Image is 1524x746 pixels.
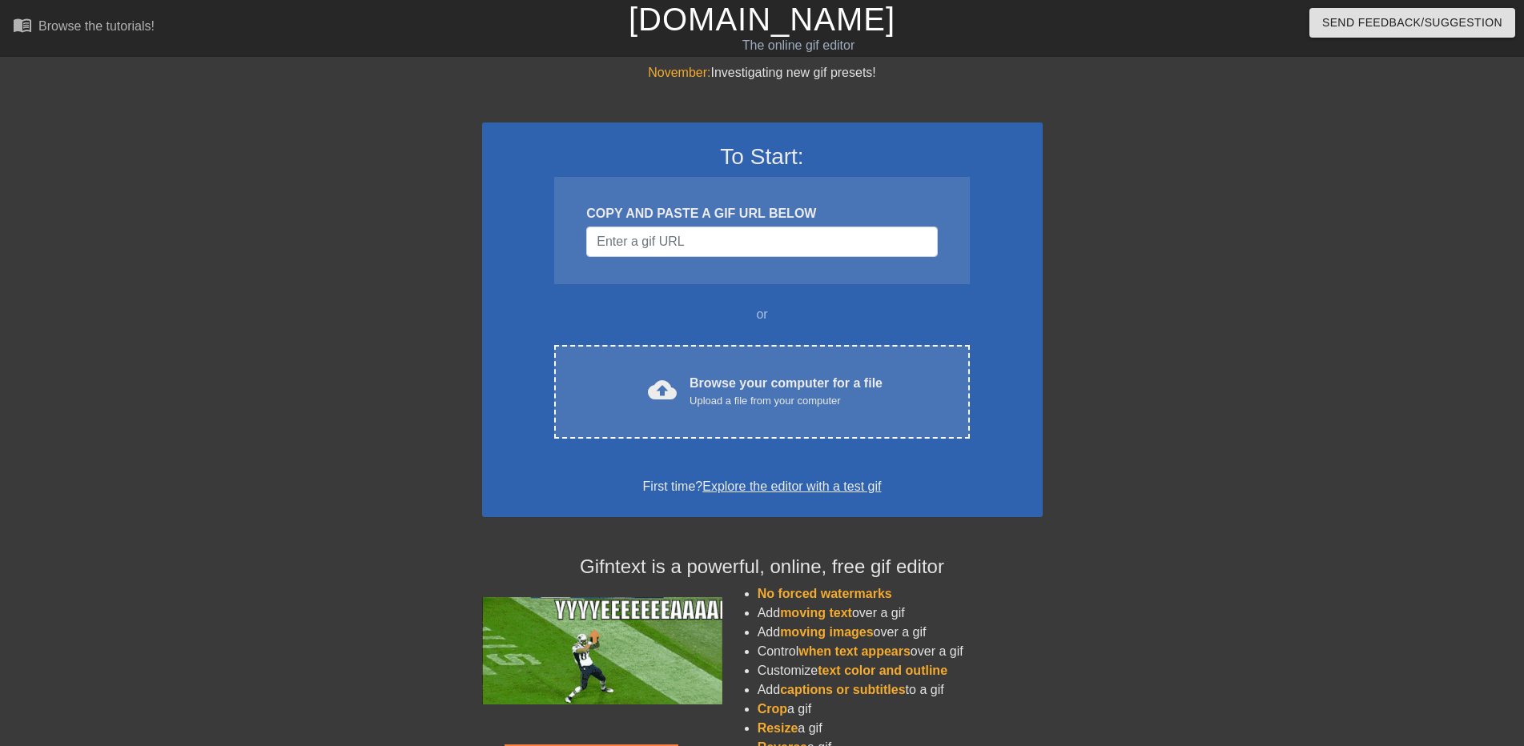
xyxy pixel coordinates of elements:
[516,36,1080,55] div: The online gif editor
[38,19,155,33] div: Browse the tutorials!
[758,604,1043,623] li: Add over a gif
[758,702,787,716] span: Crop
[629,2,895,37] a: [DOMAIN_NAME]
[586,204,937,223] div: COPY AND PASTE A GIF URL BELOW
[13,15,32,34] span: menu_book
[1322,13,1502,33] span: Send Feedback/Suggestion
[758,719,1043,738] li: a gif
[648,375,677,404] span: cloud_upload
[648,66,710,79] span: November:
[758,680,1043,700] li: Add to a gif
[482,63,1043,82] div: Investigating new gif presets!
[702,479,881,493] a: Explore the editor with a test gif
[798,644,911,658] span: when text appears
[1309,8,1515,38] button: Send Feedback/Suggestion
[758,642,1043,661] li: Control over a gif
[482,555,1043,579] h4: Gifntext is a powerful, online, free gif editor
[758,700,1043,719] li: a gif
[690,393,883,409] div: Upload a file from your computer
[13,15,155,40] a: Browse the tutorials!
[818,664,947,677] span: text color and outline
[524,305,1001,324] div: or
[758,587,892,600] span: No forced watermarks
[482,597,722,704] img: football_small.gif
[758,661,1043,680] li: Customize
[503,143,1022,170] h3: To Start:
[758,721,798,735] span: Resize
[780,606,852,620] span: moving text
[690,374,883,409] div: Browse your computer for a file
[780,625,873,639] span: moving images
[780,683,905,696] span: captions or subtitles
[503,477,1022,496] div: First time?
[758,623,1043,642] li: Add over a gif
[586,227,937,257] input: Username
